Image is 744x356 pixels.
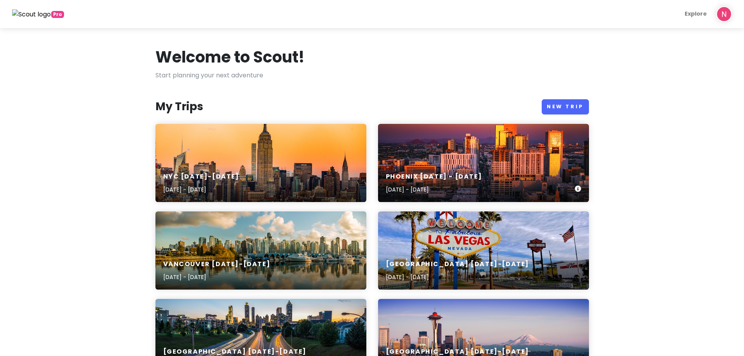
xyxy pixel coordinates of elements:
p: [DATE] - [DATE] [163,185,239,194]
a: welcome to fabulous las vegas nevada signage[GEOGRAPHIC_DATA] [DATE]-[DATE][DATE] - [DATE] [378,211,589,290]
a: landscape photo of New York Empire State BuildingNYC [DATE]-[DATE][DATE] - [DATE] [155,124,366,202]
a: A view of a city with tall buildingsPhoenix [DATE] - [DATE][DATE] - [DATE] [378,124,589,202]
a: buildings and body of waterVancouver [DATE]-[DATE][DATE] - [DATE] [155,211,366,290]
h3: My Trips [155,100,203,114]
h6: [GEOGRAPHIC_DATA] [DATE]-[DATE] [163,348,307,356]
a: Pro [12,9,64,19]
img: Scout logo [12,9,51,20]
span: greetings, globetrotter [51,11,64,18]
a: Explore [682,6,710,21]
h6: [GEOGRAPHIC_DATA] [DATE]-[DATE] [386,348,530,356]
h6: Phoenix [DATE] - [DATE] [386,173,482,181]
h6: NYC [DATE]-[DATE] [163,173,239,181]
p: [DATE] - [DATE] [386,185,482,194]
p: Start planning your next adventure [155,70,589,81]
img: User profile [716,6,732,22]
h6: [GEOGRAPHIC_DATA] [DATE]-[DATE] [386,260,530,268]
a: New Trip [542,99,589,114]
p: [DATE] - [DATE] [386,273,530,281]
h1: Welcome to Scout! [155,47,305,67]
h6: Vancouver [DATE]-[DATE] [163,260,271,268]
p: [DATE] - [DATE] [163,273,271,281]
